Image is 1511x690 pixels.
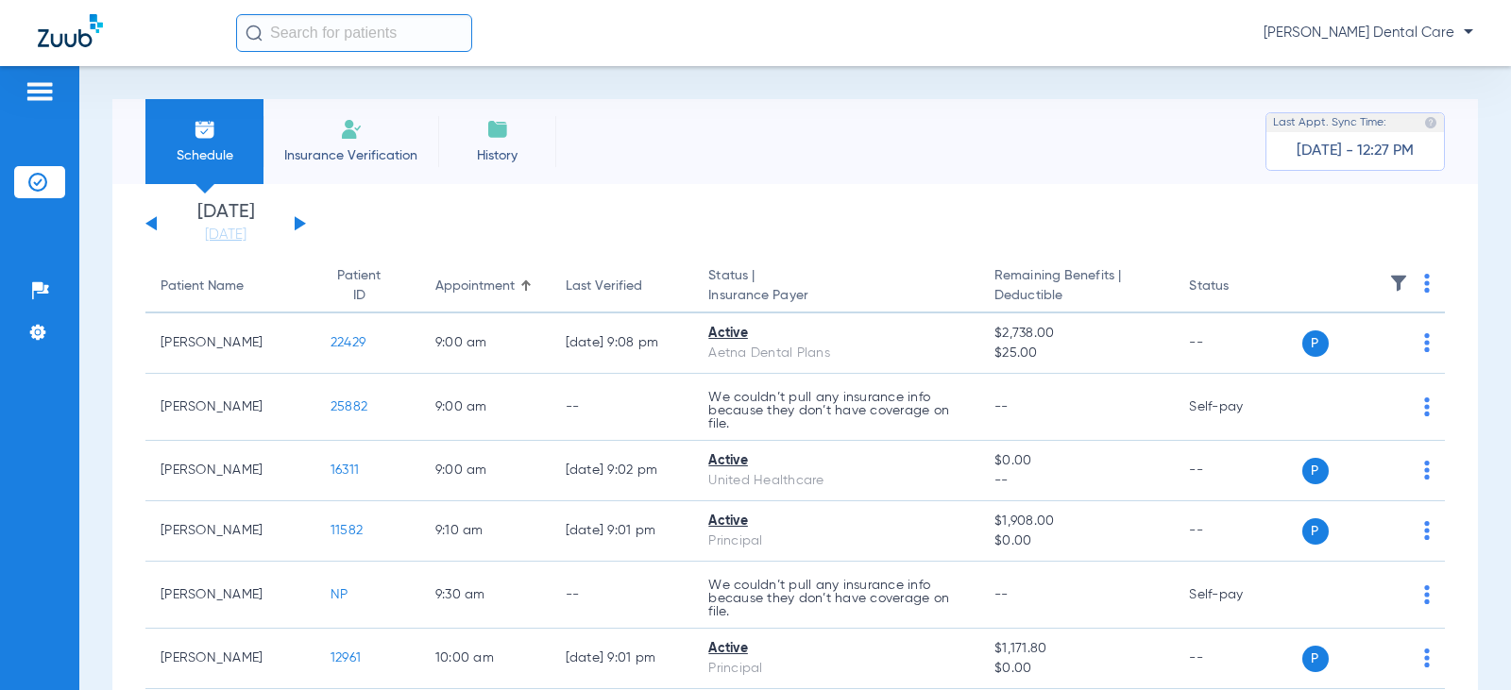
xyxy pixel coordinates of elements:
[994,400,1009,413] span: --
[708,286,964,306] span: Insurance Payer
[994,471,1159,491] span: --
[1424,397,1430,416] img: group-dot-blue.svg
[38,14,103,47] img: Zuub Logo
[994,659,1159,679] span: $0.00
[994,286,1159,306] span: Deductible
[331,524,363,537] span: 11582
[145,374,315,441] td: [PERSON_NAME]
[1424,333,1430,352] img: group-dot-blue.svg
[1174,441,1301,501] td: --
[708,324,964,344] div: Active
[1264,24,1473,42] span: [PERSON_NAME] Dental Care
[551,441,694,501] td: [DATE] 9:02 PM
[331,266,405,306] div: Patient ID
[1424,274,1430,293] img: group-dot-blue.svg
[145,562,315,629] td: [PERSON_NAME]
[1424,116,1437,129] img: last sync help info
[420,501,551,562] td: 9:10 AM
[1302,330,1329,357] span: P
[551,374,694,441] td: --
[1302,518,1329,545] span: P
[994,531,1159,551] span: $0.00
[452,146,542,165] span: History
[693,261,979,313] th: Status |
[194,118,216,141] img: Schedule
[1424,585,1430,604] img: group-dot-blue.svg
[708,451,964,471] div: Active
[994,588,1009,601] span: --
[1424,521,1430,540] img: group-dot-blue.svg
[1174,501,1301,562] td: --
[1297,142,1414,160] span: [DATE] - 12:27 PM
[708,471,964,491] div: United Healthcare
[278,146,424,165] span: Insurance Verification
[979,261,1174,313] th: Remaining Benefits |
[1424,648,1430,667] img: group-dot-blue.svg
[435,277,515,296] div: Appointment
[236,14,472,52] input: Search for patients
[708,531,964,551] div: Principal
[420,313,551,374] td: 9:00 AM
[145,313,315,374] td: [PERSON_NAME]
[1174,313,1301,374] td: --
[331,266,388,306] div: Patient ID
[708,659,964,679] div: Principal
[708,512,964,531] div: Active
[708,391,964,430] p: We couldn’t pull any insurance info because they don’t have coverage on file.
[145,629,315,689] td: [PERSON_NAME]
[420,629,551,689] td: 10:00 AM
[331,651,361,665] span: 12961
[1174,562,1301,629] td: Self-pay
[1302,458,1329,484] span: P
[1174,374,1301,441] td: Self-pay
[25,80,55,103] img: hamburger-icon
[161,277,244,296] div: Patient Name
[1389,274,1408,293] img: filter.svg
[160,146,249,165] span: Schedule
[708,579,964,618] p: We couldn’t pull any insurance info because they don’t have coverage on file.
[246,25,263,42] img: Search Icon
[161,277,300,296] div: Patient Name
[420,562,551,629] td: 9:30 AM
[331,463,359,477] span: 16311
[169,203,282,244] li: [DATE]
[551,313,694,374] td: [DATE] 9:08 PM
[1302,646,1329,672] span: P
[1174,261,1301,313] th: Status
[551,501,694,562] td: [DATE] 9:01 PM
[169,226,282,244] a: [DATE]
[331,336,365,349] span: 22429
[1273,113,1386,132] span: Last Appt. Sync Time:
[420,441,551,501] td: 9:00 AM
[1174,629,1301,689] td: --
[551,629,694,689] td: [DATE] 9:01 PM
[145,441,315,501] td: [PERSON_NAME]
[566,277,642,296] div: Last Verified
[331,400,367,413] span: 25882
[566,277,679,296] div: Last Verified
[994,512,1159,531] span: $1,908.00
[420,374,551,441] td: 9:00 AM
[994,639,1159,659] span: $1,171.80
[435,277,535,296] div: Appointment
[1424,461,1430,480] img: group-dot-blue.svg
[994,324,1159,344] span: $2,738.00
[331,588,348,601] span: NP
[708,344,964,363] div: Aetna Dental Plans
[994,451,1159,471] span: $0.00
[340,118,363,141] img: Manual Insurance Verification
[551,562,694,629] td: --
[994,344,1159,363] span: $25.00
[708,639,964,659] div: Active
[486,118,509,141] img: History
[145,501,315,562] td: [PERSON_NAME]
